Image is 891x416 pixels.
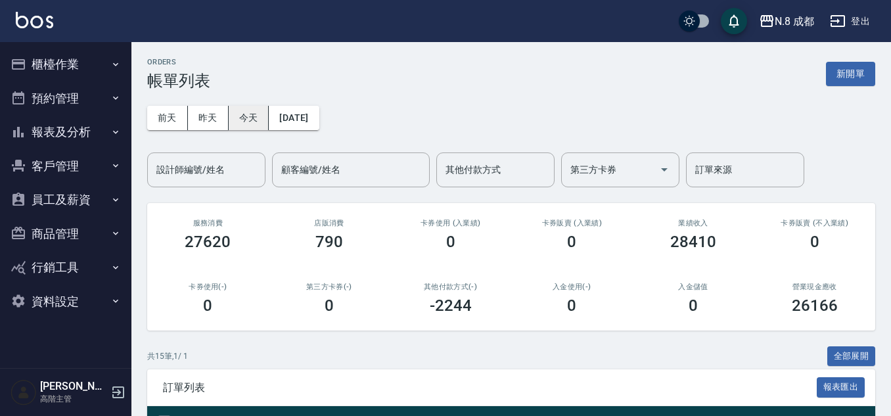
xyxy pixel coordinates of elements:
button: [DATE] [269,106,319,130]
h3: 帳單列表 [147,72,210,90]
button: N.8 成都 [754,8,819,35]
h2: 入金儲值 [649,283,739,291]
p: 共 15 筆, 1 / 1 [147,350,188,362]
h3: 27620 [185,233,231,251]
h2: 卡券使用(-) [163,283,253,291]
h2: 卡券使用 (入業績) [405,219,495,227]
button: 報表及分析 [5,115,126,149]
h3: 0 [567,296,576,315]
div: N.8 成都 [775,13,814,30]
h3: -2244 [430,296,472,315]
h2: 營業現金應收 [769,283,859,291]
a: 報表匯出 [817,381,865,393]
button: 資料設定 [5,285,126,319]
button: 前天 [147,106,188,130]
button: 商品管理 [5,217,126,251]
h2: 店販消費 [285,219,375,227]
h2: ORDERS [147,58,210,66]
h2: 業績收入 [649,219,739,227]
p: 高階主管 [40,393,107,405]
h3: 0 [325,296,334,315]
h3: 26166 [792,296,838,315]
button: 全部展開 [827,346,876,367]
img: Logo [16,12,53,28]
h3: 服務消費 [163,219,253,227]
h3: 0 [446,233,455,251]
h3: 0 [810,233,819,251]
img: Person [11,379,37,405]
h3: 0 [567,233,576,251]
h2: 入金使用(-) [527,283,617,291]
button: 登出 [825,9,875,34]
h3: 28410 [670,233,716,251]
h3: 0 [203,296,212,315]
h3: 0 [689,296,698,315]
h2: 其他付款方式(-) [405,283,495,291]
button: 員工及薪資 [5,183,126,217]
button: save [721,8,747,34]
h5: [PERSON_NAME] [40,380,107,393]
span: 訂單列表 [163,381,817,394]
h2: 卡券販賣 (入業績) [527,219,617,227]
button: 客戶管理 [5,149,126,183]
button: 預約管理 [5,81,126,116]
button: 昨天 [188,106,229,130]
button: Open [654,159,675,180]
button: 新開單 [826,62,875,86]
h2: 卡券販賣 (不入業績) [769,219,859,227]
a: 新開單 [826,67,875,80]
h3: 790 [315,233,343,251]
button: 櫃檯作業 [5,47,126,81]
button: 行銷工具 [5,250,126,285]
button: 報表匯出 [817,377,865,398]
h2: 第三方卡券(-) [285,283,375,291]
button: 今天 [229,106,269,130]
